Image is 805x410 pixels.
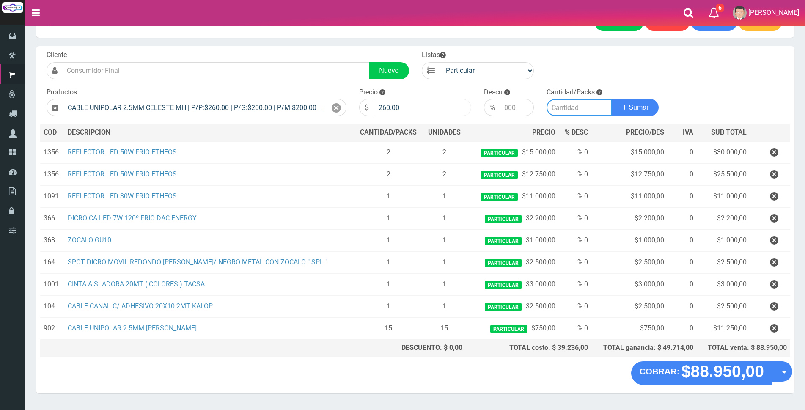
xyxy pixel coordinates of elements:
[591,230,668,252] td: $1.000,00
[68,170,177,178] a: REFLECTOR LED 50W FRIO ETHEOS
[683,128,693,136] span: IVA
[40,230,64,252] td: 368
[485,259,522,267] span: Particular
[591,296,668,318] td: $2.500,00
[668,318,697,340] td: 0
[40,252,64,274] td: 164
[68,192,177,200] a: REFLECTOR LED 30W FRIO ETHEOS
[697,230,750,252] td: $1.000,00
[485,215,522,223] span: Particular
[68,324,197,332] a: CABLE UNIPOLAR 2.5MM [PERSON_NAME]
[68,236,111,244] a: ZOCALO GU10
[559,296,591,318] td: % 0
[591,186,668,208] td: $11.000,00
[697,164,750,186] td: $25.500,00
[481,193,518,201] span: Particular
[423,274,466,296] td: 1
[484,99,500,116] div: %
[485,303,522,311] span: Particular
[423,124,466,141] th: UNIDADES
[423,296,466,318] td: 1
[591,318,668,340] td: $750,00
[40,208,64,230] td: 366
[466,230,559,252] td: $1.000,00
[466,252,559,274] td: $2.500,00
[697,274,750,296] td: $3.000,00
[354,318,423,340] td: 15
[481,171,518,179] span: Particular
[591,141,668,164] td: $15.000,00
[668,252,697,274] td: 0
[2,2,23,13] img: Logo grande
[532,128,555,138] span: PRECIO
[423,230,466,252] td: 1
[354,141,423,164] td: 2
[466,164,559,186] td: $12.750,00
[423,252,466,274] td: 1
[63,99,327,116] input: Introduzca el nombre del producto
[591,252,668,274] td: $2.500,00
[716,4,724,12] span: 6
[40,186,64,208] td: 1091
[469,343,588,353] div: TOTAL costo: $ 39.236,00
[631,361,772,385] button: COBRAR: $88.950,00
[700,343,787,353] div: TOTAL venta: $ 88.950,00
[47,88,77,97] label: Productos
[697,141,750,164] td: $30.000,00
[466,186,559,208] td: $11.000,00
[668,186,697,208] td: 0
[484,88,503,97] label: Descu
[354,208,423,230] td: 1
[354,274,423,296] td: 1
[47,50,67,60] label: Cliente
[748,8,799,17] span: [PERSON_NAME]
[40,274,64,296] td: 1001
[697,296,750,318] td: $2.500,00
[547,88,595,97] label: Cantidad/Packs
[559,164,591,186] td: % 0
[63,62,369,79] input: Consumidor Final
[357,343,462,353] div: DESCUENTO: $ 0,00
[626,128,664,136] span: PRECIO/DES
[629,104,648,111] span: Sumar
[354,186,423,208] td: 1
[354,252,423,274] td: 1
[354,296,423,318] td: 1
[711,128,747,138] span: SUB TOTAL
[354,230,423,252] td: 1
[697,208,750,230] td: $2.200,00
[485,281,522,289] span: Particular
[640,367,679,376] strong: COBRAR:
[374,99,471,116] input: 000
[668,230,697,252] td: 0
[697,186,750,208] td: $11.000,00
[668,296,697,318] td: 0
[40,141,64,164] td: 1356
[359,88,378,97] label: Precio
[612,99,659,116] button: Sumar
[565,128,588,136] span: % DESC
[547,99,612,116] input: Cantidad
[500,99,534,116] input: 000
[40,164,64,186] td: 1356
[697,252,750,274] td: $2.500,00
[64,124,354,141] th: DES
[423,186,466,208] td: 1
[423,141,466,164] td: 2
[466,208,559,230] td: $2.200,00
[668,274,697,296] td: 0
[354,164,423,186] td: 2
[68,148,177,156] a: REFLECTOR LED 50W FRIO ETHEOS
[591,208,668,230] td: $2.200,00
[559,274,591,296] td: % 0
[559,186,591,208] td: % 0
[668,141,697,164] td: 0
[559,252,591,274] td: % 0
[354,124,423,141] th: CANTIDAD/PACKS
[490,325,527,333] span: Particular
[68,302,213,310] a: CABLE CANAL C/ ADHESIVO 20X10 2MT KALOP
[559,208,591,230] td: % 0
[591,274,668,296] td: $3.000,00
[369,62,409,79] a: Nuevo
[423,164,466,186] td: 2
